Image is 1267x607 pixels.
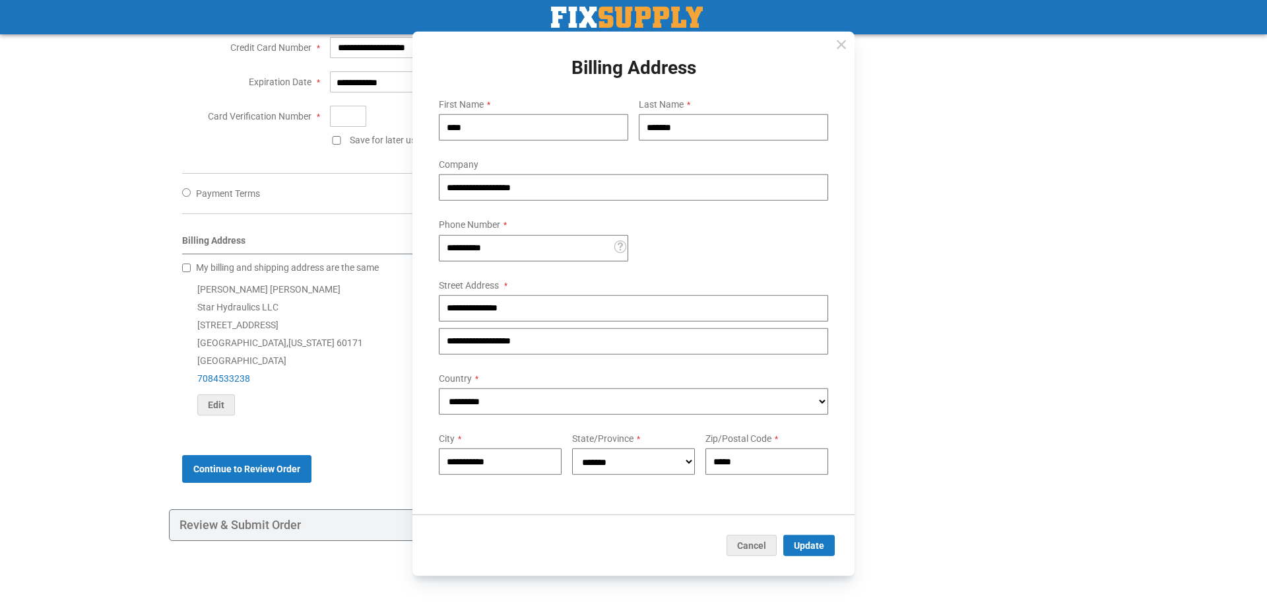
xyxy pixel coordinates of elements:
[182,234,756,254] div: Billing Address
[230,42,311,53] span: Credit Card Number
[193,464,300,474] span: Continue to Review Order
[182,281,756,415] div: [PERSON_NAME] [PERSON_NAME] Star Hydraulics LLC [STREET_ADDRESS] [GEOGRAPHIC_DATA] , 60171 [GEOGR...
[169,509,769,541] div: Review & Submit Order
[196,262,379,273] span: My billing and shipping address are the same
[572,433,633,444] span: State/Province
[639,99,684,110] span: Last Name
[737,540,766,551] span: Cancel
[428,57,839,78] h1: Billing Address
[350,135,423,145] span: Save for later use.
[705,433,771,444] span: Zip/Postal Code
[439,219,500,230] span: Phone Number
[551,7,703,28] img: Fix Industrial Supply
[197,394,235,415] button: Edit
[439,159,478,170] span: Company
[439,99,484,110] span: First Name
[249,77,311,87] span: Expiration Date
[197,373,250,384] a: 7084533238
[439,279,499,290] span: Street Address
[182,455,311,483] button: Continue to Review Order
[794,540,824,551] span: Update
[783,535,835,556] button: Update
[551,7,703,28] a: store logo
[196,188,260,199] span: Payment Terms
[288,338,335,348] span: [US_STATE]
[208,111,311,122] span: Card Verification Number
[208,400,224,410] span: Edit
[439,373,472,383] span: Country
[439,433,455,444] span: City
[727,535,777,556] button: Cancel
